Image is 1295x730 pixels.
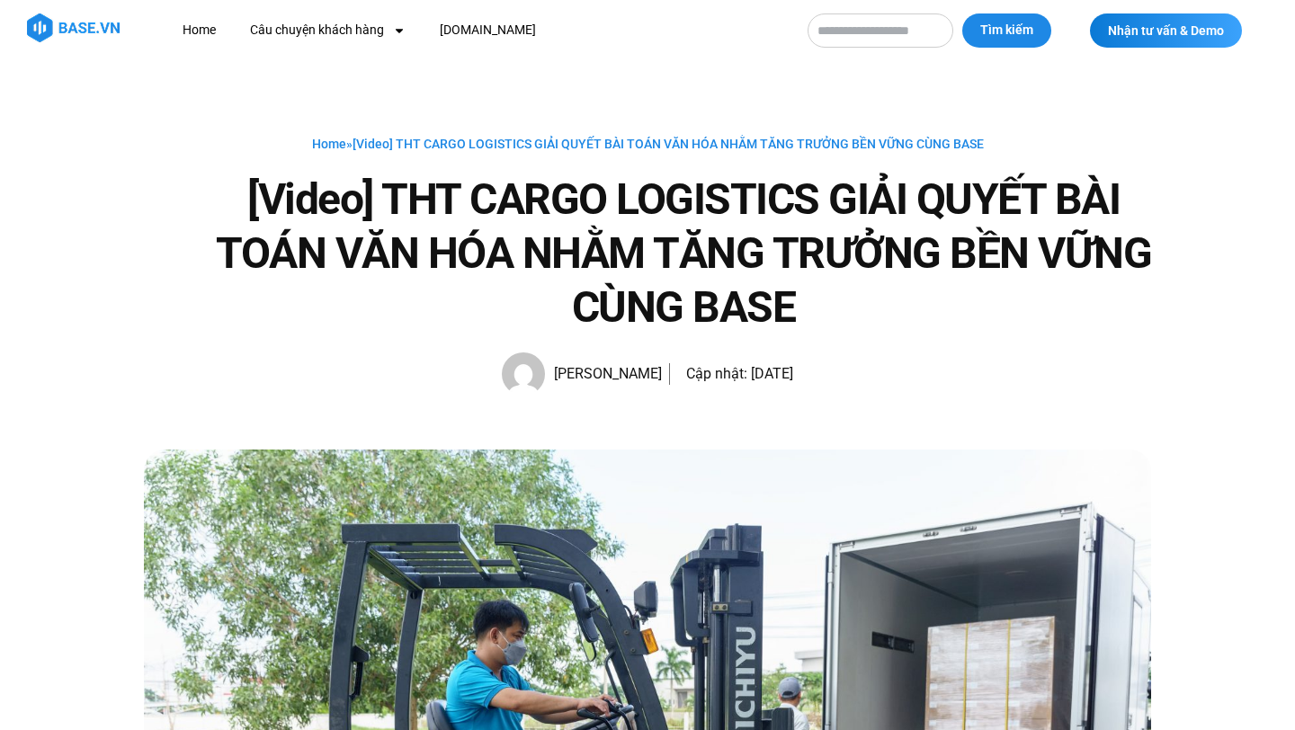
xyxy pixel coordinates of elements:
[169,13,790,47] nav: Menu
[686,365,747,382] span: Cập nhật:
[237,13,419,47] a: Câu chuyện khách hàng
[216,173,1151,334] h1: [Video] THT CARGO LOGISTICS GIẢI QUYẾT BÀI TOÁN VĂN HÓA NHẰM TĂNG TRƯỞNG BỀN VỮNG CÙNG BASE
[169,13,229,47] a: Home
[1090,13,1242,48] a: Nhận tư vấn & Demo
[962,13,1051,48] button: Tìm kiếm
[312,137,346,151] a: Home
[312,137,984,151] span: »
[502,352,662,396] a: Picture of Hạnh Hoàng [PERSON_NAME]
[426,13,549,47] a: [DOMAIN_NAME]
[1108,24,1224,37] span: Nhận tư vấn & Demo
[545,361,662,387] span: [PERSON_NAME]
[502,352,545,396] img: Picture of Hạnh Hoàng
[980,22,1033,40] span: Tìm kiếm
[751,365,793,382] time: [DATE]
[353,137,984,151] span: [Video] THT CARGO LOGISTICS GIẢI QUYẾT BÀI TOÁN VĂN HÓA NHẰM TĂNG TRƯỞNG BỀN VỮNG CÙNG BASE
